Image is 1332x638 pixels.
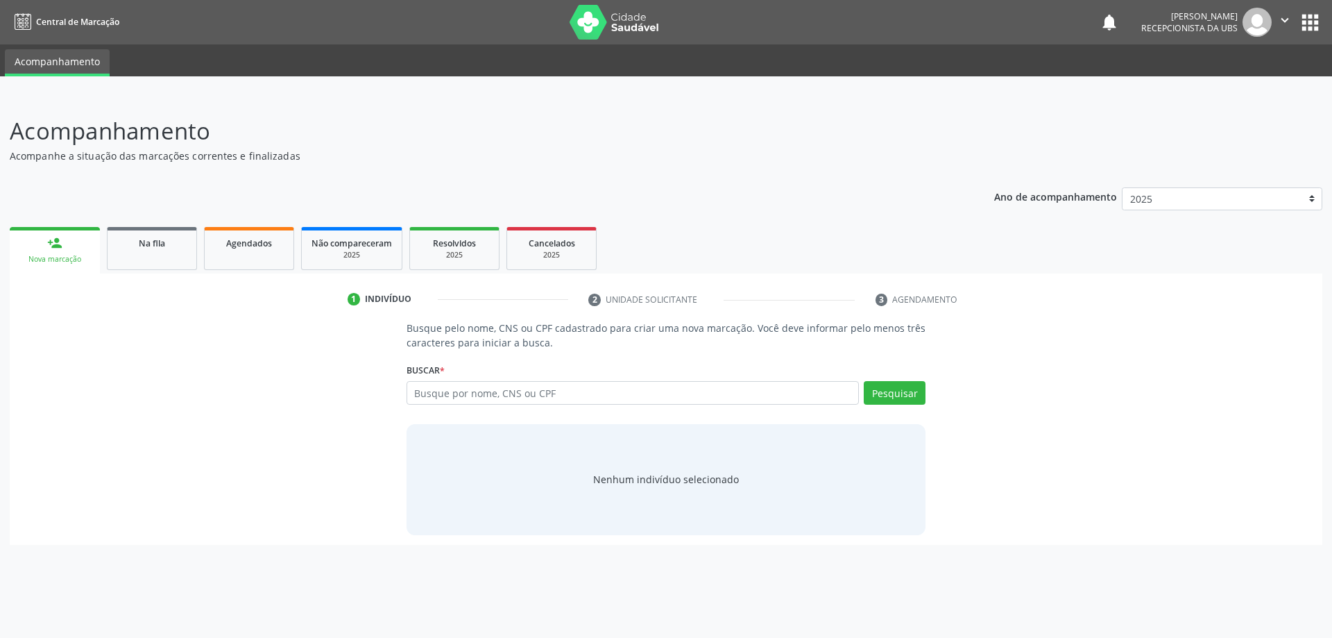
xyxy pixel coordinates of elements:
div: 2025 [420,250,489,260]
i:  [1277,12,1292,28]
span: Resolvidos [433,237,476,249]
div: person_add [47,235,62,251]
p: Ano de acompanhamento [994,187,1117,205]
span: Na fila [139,237,165,249]
span: Agendados [226,237,272,249]
div: Indivíduo [365,293,411,305]
p: Acompanhamento [10,114,928,149]
a: Acompanhamento [5,49,110,76]
button: notifications [1100,12,1119,32]
span: Cancelados [529,237,575,249]
div: 2025 [311,250,392,260]
div: [PERSON_NAME] [1141,10,1238,22]
input: Busque por nome, CNS ou CPF [407,381,860,405]
div: 1 [348,293,360,305]
div: Nova marcação [19,254,90,265]
button: apps [1298,10,1322,35]
div: Nenhum indivíduo selecionado [593,472,739,487]
button:  [1272,8,1298,37]
p: Busque pelo nome, CNS ou CPF cadastrado para criar uma nova marcação. Você deve informar pelo men... [407,321,926,350]
img: img [1243,8,1272,37]
a: Central de Marcação [10,10,119,33]
span: Recepcionista da UBS [1141,22,1238,34]
p: Acompanhe a situação das marcações correntes e finalizadas [10,149,928,163]
button: Pesquisar [864,381,925,405]
span: Não compareceram [311,237,392,249]
span: Central de Marcação [36,16,119,28]
label: Buscar [407,360,445,381]
div: 2025 [517,250,586,260]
